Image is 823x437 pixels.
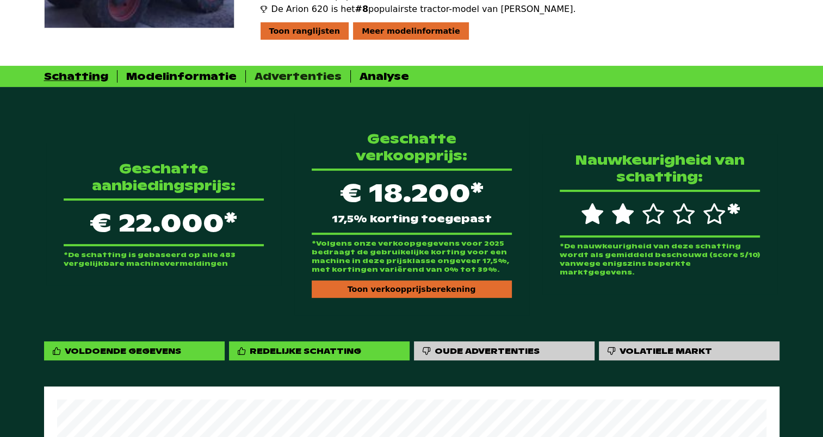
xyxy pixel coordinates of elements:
span: De Arion 620 is het populairste tractor-model van [PERSON_NAME]. [271,3,576,16]
p: *De schatting is gebaseerd op alle 483 vergelijkbare machinevermeldingen [64,251,264,268]
div: € 18.200* [312,168,512,235]
div: Oude advertenties [414,341,595,360]
div: Redelijke schatting [229,341,410,360]
div: Toon verkoopprijsberekening [312,280,512,298]
div: Volatiele markt [599,341,779,360]
p: € 22.000* [64,198,264,246]
div: Meer modelinformatie [353,22,469,40]
span: 17,5% korting toegepast [332,214,492,224]
p: Geschatte verkoopprijs: [312,130,512,164]
div: Oude advertenties [435,346,540,356]
div: Modelinformatie [126,70,237,83]
div: Schatting [44,70,108,83]
div: Voldoende gegevens [44,341,225,360]
div: Toon ranglijsten [261,22,349,40]
p: Geschatte aanbiedingsprijs: [64,160,264,194]
p: Nauwkeurigheid van schatting: [560,152,760,185]
div: Voldoende gegevens [65,346,181,356]
div: Redelijke schatting [250,346,361,356]
span: #8 [355,4,368,14]
div: Analyse [360,70,409,83]
div: Volatiele markt [620,346,712,356]
p: *De nauwkeurigheid van deze schatting wordt als gemiddeld beschouwd (score 5/10) vanwege enigszin... [560,242,760,277]
div: Advertenties [255,70,342,83]
p: *Volgens onze verkoopgegevens voor 2025 bedraagt de gebruikelijke korting voor een machine in dez... [312,239,512,274]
